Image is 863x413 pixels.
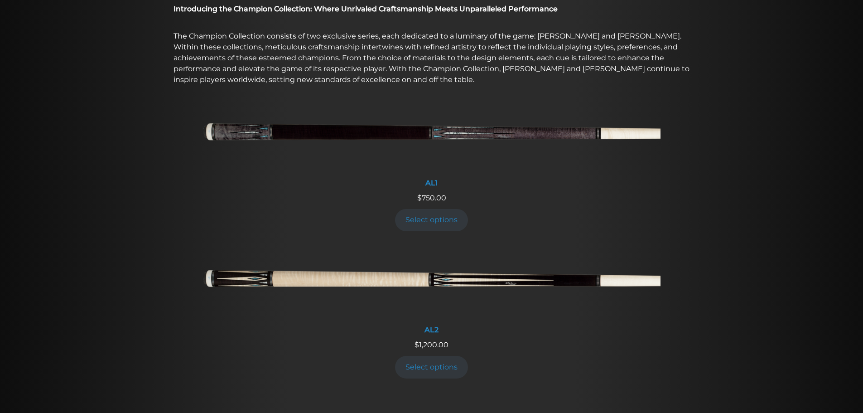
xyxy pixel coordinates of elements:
img: AL1 [203,97,661,173]
strong: Introducing the Champion Collection: Where Unrivaled Craftsmanship Meets Unparalleled Performance [174,5,558,13]
a: AL1 AL1 [203,97,661,193]
div: AL1 [203,179,661,187]
img: AL2 [203,244,661,320]
a: Add to cart: “AL2” [395,356,468,378]
span: $ [415,340,419,349]
div: AL2 [203,326,661,334]
span: $ [417,194,422,202]
p: The Champion Collection consists of two exclusive series, each dedicated to a luminary of the gam... [174,31,690,85]
a: AL2 AL2 [203,244,661,340]
span: 750.00 [417,194,446,202]
span: 1,200.00 [415,340,448,349]
a: Add to cart: “AL1” [395,209,468,231]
